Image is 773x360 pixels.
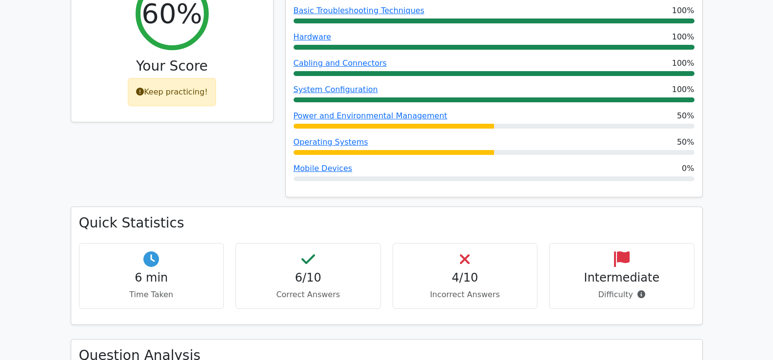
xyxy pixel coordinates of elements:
[294,137,368,147] a: Operating Systems
[79,58,265,75] h3: Your Score
[294,164,353,173] a: Mobile Devices
[557,271,686,285] h4: Intermediate
[244,271,373,285] h4: 6/10
[294,6,425,15] a: Basic Troubleshooting Techniques
[294,58,387,68] a: Cabling and Connectors
[677,136,694,148] span: 50%
[128,78,216,106] div: Keep practicing!
[672,84,694,95] span: 100%
[87,271,216,285] h4: 6 min
[244,289,373,301] p: Correct Answers
[557,289,686,301] p: Difficulty
[672,31,694,43] span: 100%
[672,57,694,69] span: 100%
[294,111,448,120] a: Power and Environmental Management
[677,110,694,122] span: 50%
[294,85,378,94] a: System Configuration
[401,289,530,301] p: Incorrect Answers
[87,289,216,301] p: Time Taken
[682,163,694,174] span: 0%
[294,32,331,41] a: Hardware
[79,215,694,231] h3: Quick Statistics
[672,5,694,17] span: 100%
[401,271,530,285] h4: 4/10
